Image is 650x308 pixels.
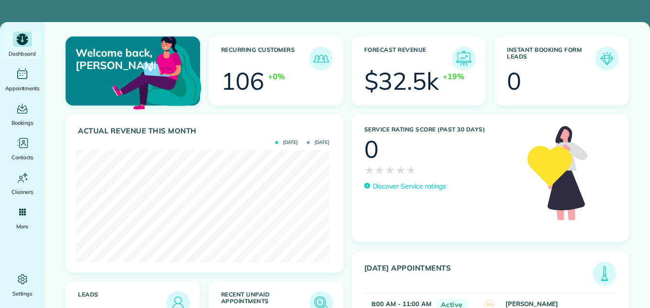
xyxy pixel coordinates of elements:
img: icon_form_leads-04211a6a04a5b2264e4ee56bc0799ec3eb69b7e499cbb523a139df1d13a81ae0.png [597,49,616,68]
a: Contacts [4,135,41,162]
h3: Recurring Customers [221,47,309,71]
span: Dashboard [9,49,36,59]
span: ★ [364,161,375,178]
div: +0% [268,71,285,82]
h3: Instant Booking Form Leads [507,47,595,71]
span: Appointments [5,83,40,93]
span: ★ [374,161,385,178]
h3: Service Rating score (past 30 days) [364,126,518,133]
h3: Forecast Revenue [364,47,452,71]
a: Dashboard [4,32,41,59]
span: ★ [385,161,395,178]
a: Appointments [4,66,41,93]
span: ★ [395,161,406,178]
a: Bookings [4,101,41,128]
img: icon_todays_appointments-901f7ab196bb0bea1936b74009e4eb5ffbc2d2711fa7634e0d609ed5ef32b18b.png [595,264,614,283]
span: More [16,222,28,231]
strong: [PERSON_NAME] [505,300,558,308]
img: icon_forecast_revenue-8c13a41c7ed35a8dcfafea3cbb826a0462acb37728057bba2d056411b612bbbe.png [454,49,473,68]
span: [DATE] [275,140,298,145]
span: ★ [406,161,416,178]
p: Welcome back, [PERSON_NAME]! [76,47,156,72]
div: +19% [443,71,464,82]
span: Bookings [11,118,34,128]
h3: [DATE] Appointments [364,264,593,285]
h3: Actual Revenue this month [78,127,333,135]
img: dashboard_welcome-42a62b7d889689a78055ac9021e634bf52bae3f8056760290aed330b23ab8690.png [111,25,203,118]
div: 106 [221,69,264,93]
a: Settings [4,272,41,298]
a: Cleaners [4,170,41,197]
div: $32.5k [364,69,439,93]
span: [DATE] [307,140,329,145]
span: Cleaners [11,187,33,197]
p: Discover Service ratings [373,181,446,191]
strong: 8:00 AM - 11:00 AM [371,300,431,308]
span: Settings [12,289,33,298]
img: icon_recurring_customers-cf858462ba22bcd05b5a5880d41d6543d210077de5bb9ebc9590e49fd87d84ed.png [312,49,331,68]
div: 0 [364,137,379,161]
span: Contacts [11,153,33,162]
a: Discover Service ratings [364,181,446,191]
div: 0 [507,69,521,93]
